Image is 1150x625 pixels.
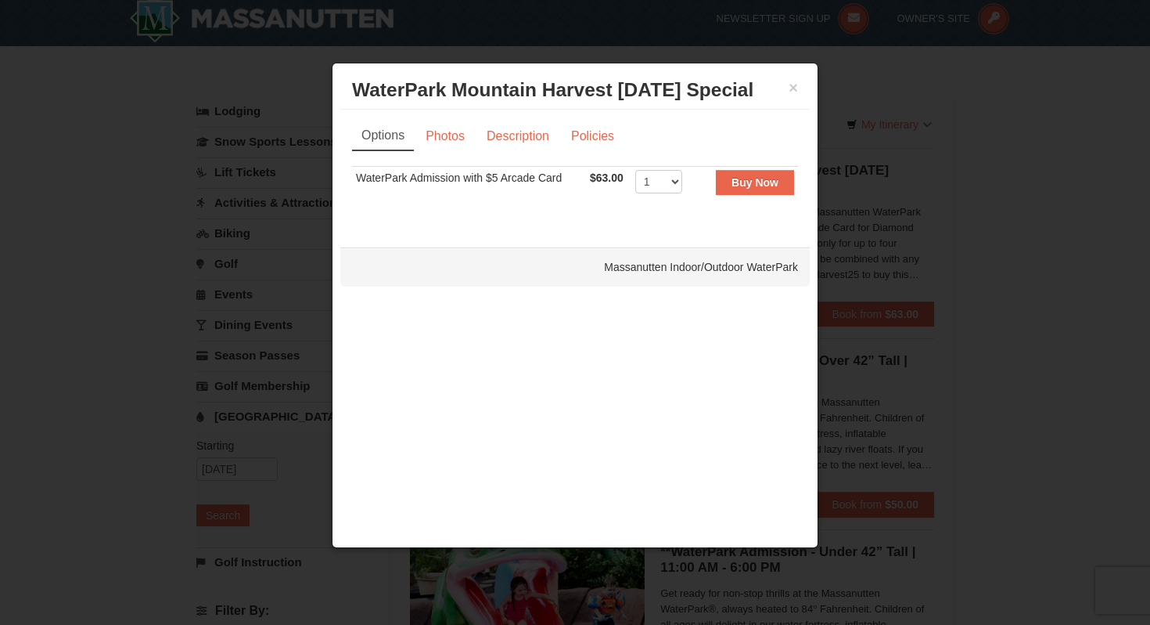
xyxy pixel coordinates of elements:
[789,80,798,96] button: ×
[352,166,586,204] td: WaterPark Admission with $5 Arcade Card
[352,78,798,102] h3: WaterPark Mountain Harvest [DATE] Special
[340,247,810,287] div: Massanutten Indoor/Outdoor WaterPark
[476,121,559,151] a: Description
[352,121,414,151] a: Options
[590,172,624,184] span: $63.00
[731,176,778,189] strong: Buy Now
[561,121,624,151] a: Policies
[415,121,475,151] a: Photos
[716,170,794,195] button: Buy Now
